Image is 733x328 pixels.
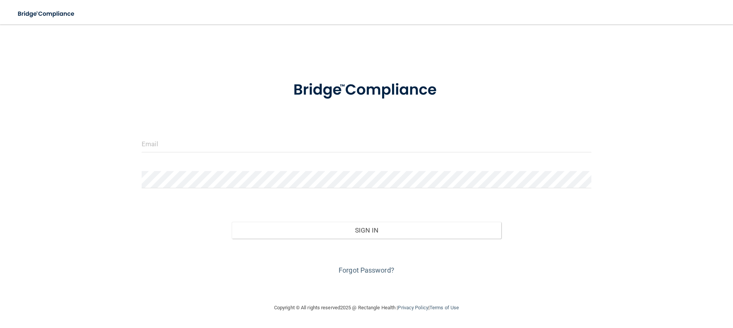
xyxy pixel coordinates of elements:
[232,222,502,239] button: Sign In
[142,135,591,152] input: Email
[398,305,428,310] a: Privacy Policy
[227,296,506,320] div: Copyright © All rights reserved 2025 @ Rectangle Health | |
[339,266,394,274] a: Forgot Password?
[429,305,459,310] a: Terms of Use
[11,6,82,22] img: bridge_compliance_login_screen.278c3ca4.svg
[278,70,455,110] img: bridge_compliance_login_screen.278c3ca4.svg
